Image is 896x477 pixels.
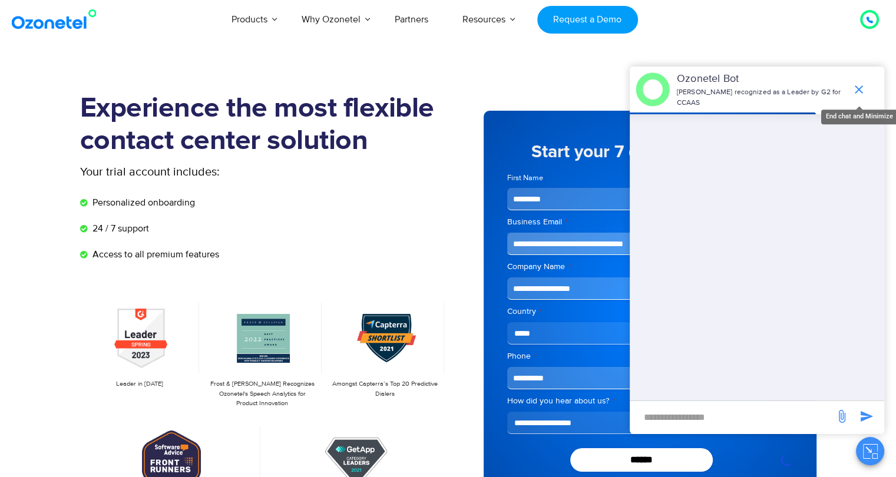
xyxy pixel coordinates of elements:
[507,306,793,317] label: Country
[331,379,438,399] p: Amongst Capterra’s Top 20 Predictive Dialers
[86,379,193,389] p: Leader in [DATE]
[537,6,638,34] a: Request a Demo
[847,78,871,101] span: end chat or minimize
[677,71,846,87] p: Ozonetel Bot
[507,143,793,161] h5: Start your 7 day free trial now
[209,379,316,409] p: Frost & [PERSON_NAME] Recognizes Ozonetel's Speech Analytics for Product Innovation
[90,196,195,210] span: Personalized onboarding
[830,405,854,428] span: send message
[855,405,878,428] span: send message
[507,173,647,184] label: First Name
[636,72,670,107] img: header
[80,163,360,181] p: Your trial account includes:
[677,87,846,108] p: [PERSON_NAME] recognized as a Leader by G2 for CCAAS
[80,92,448,157] h1: Experience the most flexible contact center solution
[90,221,149,236] span: 24 / 7 support
[856,437,884,465] button: Close chat
[507,216,793,228] label: Business Email
[90,247,219,261] span: Access to all premium features
[636,407,829,428] div: new-msg-input
[507,261,793,273] label: Company Name
[507,350,793,362] label: Phone
[507,395,793,407] label: How did you hear about us?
